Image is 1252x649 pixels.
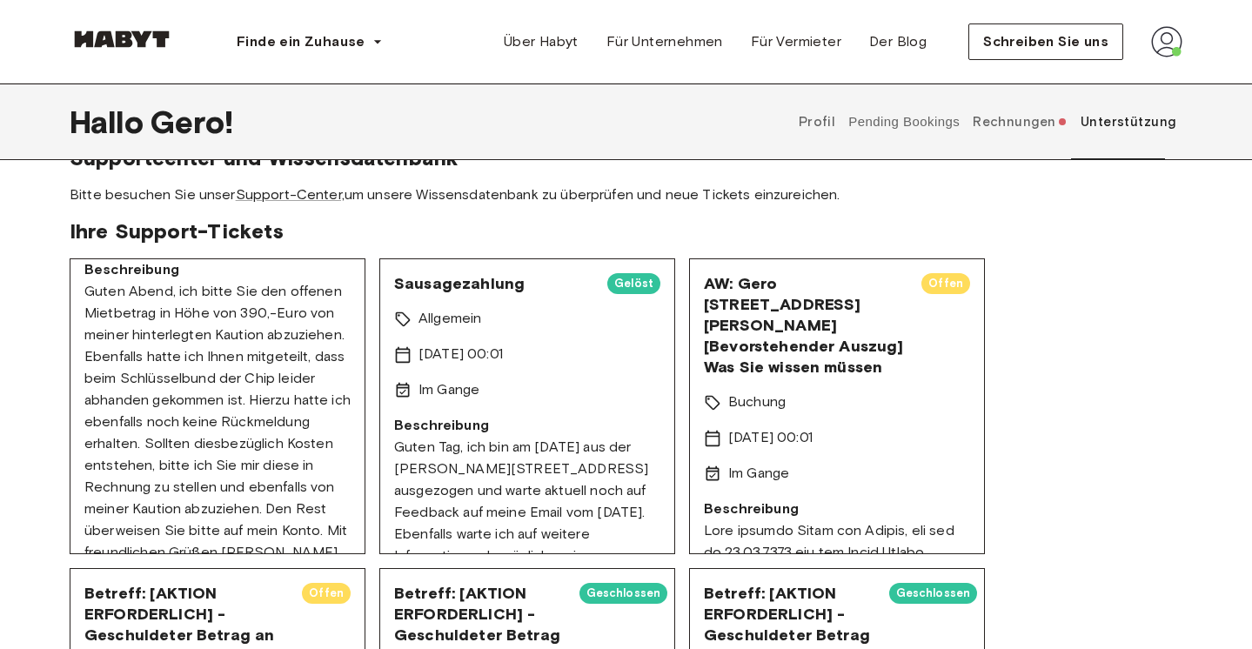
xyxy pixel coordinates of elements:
img: Habyt [70,30,174,48]
a: Für Unternehmen [593,24,737,59]
font: Offen [928,277,963,290]
a: Support-Center, [236,186,345,203]
font: Guten Abend, ich bitte Sie den offenen Mietbetrag in Höhe von 390,-Euro von meiner hinterlegten K... [84,283,351,560]
img: Avatar [1151,26,1182,57]
font: Beschreibung [84,261,179,278]
button: Pending Bookings [847,84,962,160]
font: Finde ein Zuhause [237,33,365,50]
button: Schreiben Sie uns [968,23,1123,60]
font: Ihre Support-Tickets [70,218,284,244]
font: Gero [151,103,225,141]
font: Für Vermieter [751,33,841,50]
font: Allgemein [418,310,481,326]
font: Buchung [728,393,786,410]
font: Geschlossen [586,586,661,599]
font: AW: Gero [STREET_ADDRESS][PERSON_NAME] [Bevorstehender Auszug] Was Sie wissen müssen [704,274,903,377]
font: Für Unternehmen [606,33,723,50]
font: Sausagezahlung [394,274,525,293]
div: Benutzerprofil-Registerkarten [792,84,1182,160]
font: [DATE] 00:01 [728,429,813,445]
a: Für Vermieter [737,24,855,59]
font: Im Gange [728,465,789,481]
font: [DATE] 00:01 [418,345,503,362]
font: Der Blog [869,33,927,50]
font: Bitte besuchen Sie unser [70,186,236,203]
font: Hallo [70,103,144,141]
font: Über Habyt [504,33,579,50]
button: Finde ein Zuhause [223,24,397,59]
font: Profil [799,114,836,130]
a: Über Habyt [490,24,593,59]
a: Der Blog [855,24,941,59]
font: Im Gange [418,381,479,398]
font: Gelöst [614,277,653,290]
font: Schreiben Sie uns [983,33,1108,50]
font: Beschreibung [704,500,799,517]
font: ! [224,103,233,141]
font: Unterstützung [1081,114,1176,130]
font: Geschlossen [896,586,971,599]
font: Offen [309,586,344,599]
font: um unsere Wissensdatenbank zu überprüfen und neue Tickets einzureichen. [345,186,840,203]
font: Rechnungen [973,114,1055,130]
font: Beschreibung [394,417,489,433]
